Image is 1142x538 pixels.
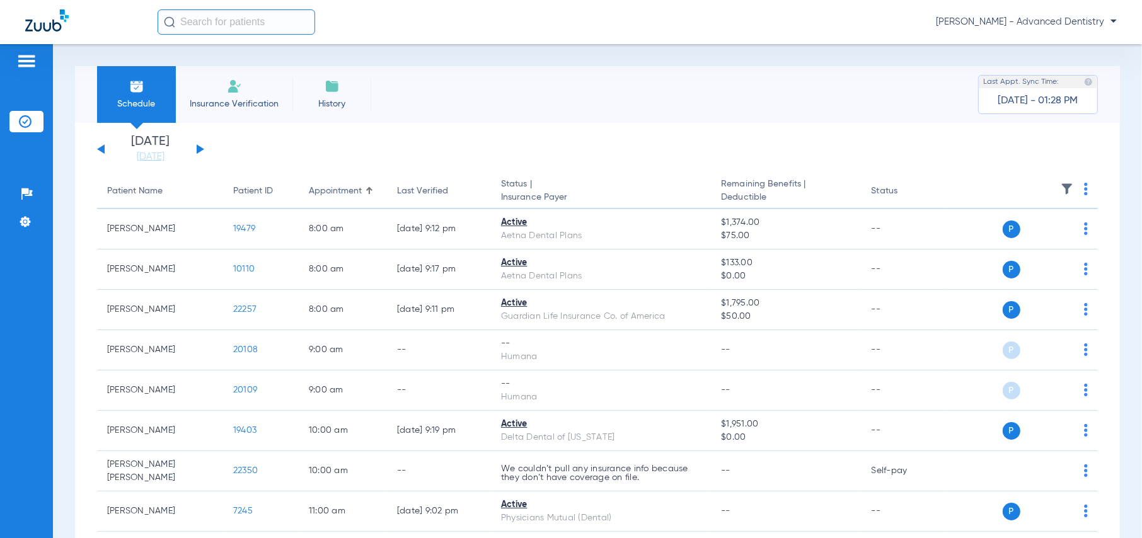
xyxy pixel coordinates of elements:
[158,9,315,35] input: Search for patients
[501,270,701,283] div: Aetna Dental Plans
[1084,424,1088,437] img: group-dot-blue.svg
[233,386,257,394] span: 20109
[721,466,730,475] span: --
[107,185,163,198] div: Patient Name
[1084,183,1088,195] img: group-dot-blue.svg
[501,229,701,243] div: Aetna Dental Plans
[862,411,947,451] td: --
[501,498,701,512] div: Active
[299,209,387,249] td: 8:00 AM
[862,330,947,370] td: --
[227,79,242,94] img: Manual Insurance Verification
[1003,341,1020,359] span: P
[309,185,377,198] div: Appointment
[862,249,947,290] td: --
[862,174,947,209] th: Status
[1003,503,1020,520] span: P
[387,290,491,330] td: [DATE] 9:11 PM
[1084,464,1088,477] img: group-dot-blue.svg
[97,411,223,451] td: [PERSON_NAME]
[387,491,491,532] td: [DATE] 9:02 PM
[97,330,223,370] td: [PERSON_NAME]
[97,451,223,491] td: [PERSON_NAME] [PERSON_NAME]
[501,216,701,229] div: Active
[397,185,481,198] div: Last Verified
[113,135,188,163] li: [DATE]
[721,256,851,270] span: $133.00
[107,98,166,110] span: Schedule
[299,330,387,370] td: 9:00 AM
[501,337,701,350] div: --
[721,431,851,444] span: $0.00
[1084,222,1088,235] img: group-dot-blue.svg
[1003,220,1020,238] span: P
[721,270,851,283] span: $0.00
[397,185,448,198] div: Last Verified
[501,297,701,310] div: Active
[501,377,701,391] div: --
[309,185,362,198] div: Appointment
[983,76,1059,88] span: Last Appt. Sync Time:
[501,464,701,482] p: We couldn’t pull any insurance info because they don’t have coverage on file.
[721,229,851,243] span: $75.00
[16,54,37,69] img: hamburger-icon
[107,185,213,198] div: Patient Name
[862,491,947,532] td: --
[97,209,223,249] td: [PERSON_NAME]
[721,297,851,310] span: $1,795.00
[299,451,387,491] td: 10:00 AM
[299,411,387,451] td: 10:00 AM
[721,418,851,431] span: $1,951.00
[998,94,1078,107] span: [DATE] - 01:28 PM
[97,290,223,330] td: [PERSON_NAME]
[1084,303,1088,316] img: group-dot-blue.svg
[299,290,387,330] td: 8:00 AM
[501,350,701,363] div: Humana
[501,256,701,270] div: Active
[233,185,273,198] div: Patient ID
[97,249,223,290] td: [PERSON_NAME]
[1084,384,1088,396] img: group-dot-blue.svg
[1061,183,1073,195] img: filter.svg
[721,507,730,515] span: --
[1003,261,1020,278] span: P
[233,265,255,273] span: 10110
[936,16,1117,28] span: [PERSON_NAME] - Advanced Dentistry
[501,310,701,323] div: Guardian Life Insurance Co. of America
[299,249,387,290] td: 8:00 AM
[721,345,730,354] span: --
[491,174,711,209] th: Status |
[501,391,701,404] div: Humana
[233,507,253,515] span: 7245
[299,370,387,411] td: 9:00 AM
[862,290,947,330] td: --
[302,98,362,110] span: History
[387,330,491,370] td: --
[387,451,491,491] td: --
[862,209,947,249] td: --
[721,216,851,229] span: $1,374.00
[501,512,701,525] div: Physicians Mutual (Dental)
[113,151,188,163] a: [DATE]
[164,16,175,28] img: Search Icon
[1084,505,1088,517] img: group-dot-blue.svg
[1003,301,1020,319] span: P
[721,386,730,394] span: --
[1003,422,1020,440] span: P
[387,209,491,249] td: [DATE] 9:12 PM
[1084,263,1088,275] img: group-dot-blue.svg
[185,98,283,110] span: Insurance Verification
[501,418,701,431] div: Active
[1003,382,1020,399] span: P
[325,79,340,94] img: History
[299,491,387,532] td: 11:00 AM
[233,466,258,475] span: 22350
[1084,77,1093,86] img: last sync help info
[129,79,144,94] img: Schedule
[387,249,491,290] td: [DATE] 9:17 PM
[233,224,255,233] span: 19479
[721,191,851,204] span: Deductible
[501,191,701,204] span: Insurance Payer
[862,370,947,411] td: --
[862,451,947,491] td: Self-pay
